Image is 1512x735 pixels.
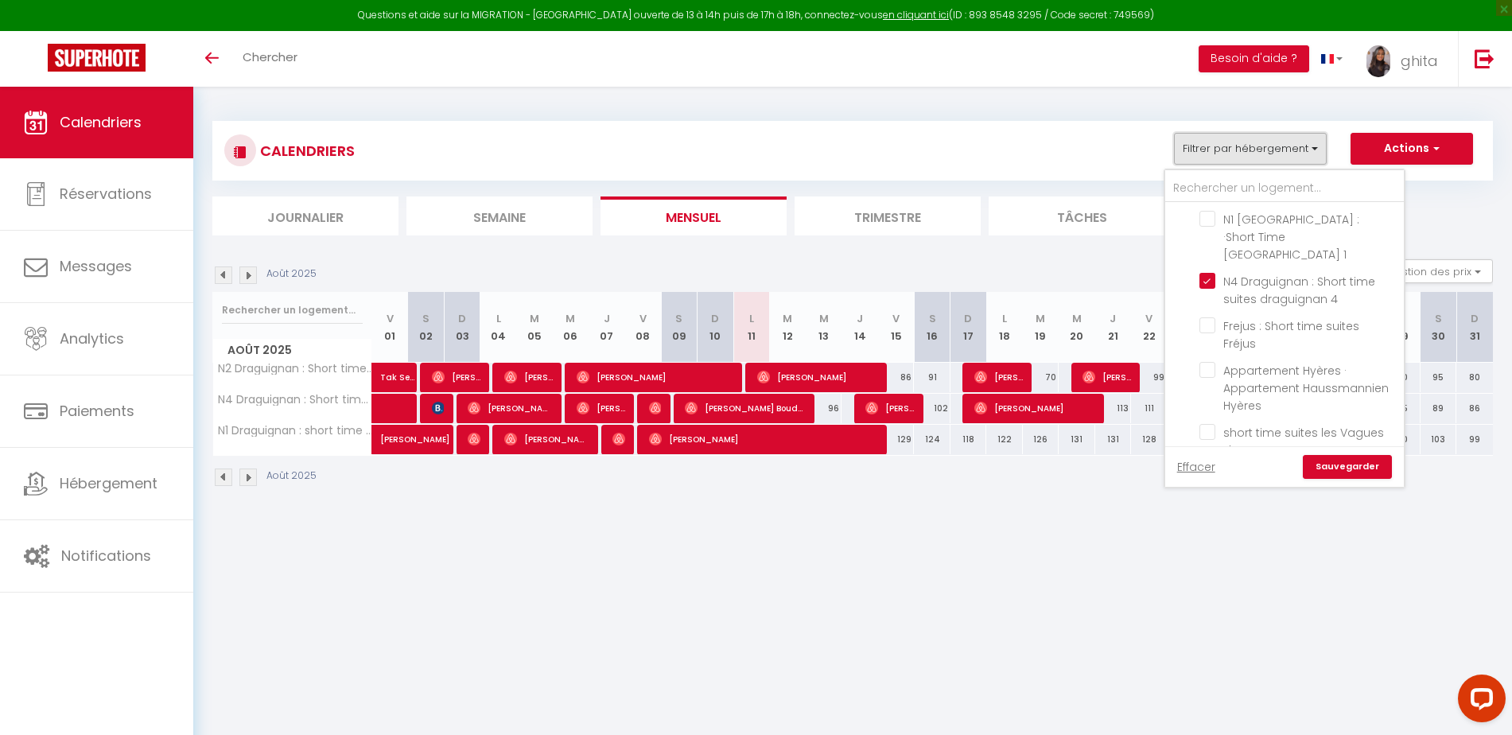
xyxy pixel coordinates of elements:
abbr: V [892,311,900,326]
abbr: J [604,311,610,326]
li: Mensuel [601,196,787,235]
h3: CALENDRIERS [256,133,355,169]
th: 15 [878,292,914,363]
abbr: M [819,311,829,326]
span: N4 Draguignan : Short time suites draguignan 4 [216,394,375,406]
th: 04 [480,292,516,363]
th: 08 [625,292,661,363]
th: 01 [372,292,408,363]
abbr: S [1435,311,1442,326]
div: 131 [1059,425,1094,454]
span: Hébergement [60,473,157,493]
a: Chercher [231,31,309,87]
abbr: M [1036,311,1045,326]
a: Tak Sediri [372,363,408,393]
div: 80 [1456,363,1493,392]
abbr: J [1110,311,1116,326]
abbr: S [675,311,682,326]
th: 30 [1421,292,1456,363]
div: 129 [878,425,914,454]
iframe: LiveChat chat widget [1445,668,1512,735]
span: N2 Draguignan : Short time suites Draguignan N 2 [216,363,375,375]
abbr: D [964,311,972,326]
div: 95 [1421,363,1456,392]
th: 03 [444,292,480,363]
div: Filtrer par hébergement [1164,169,1405,488]
img: ... [1366,45,1390,77]
span: Appartement Hyères · Appartement Haussmannien Hyères [1223,363,1389,414]
input: Rechercher un logement... [1165,174,1404,203]
abbr: M [783,311,792,326]
li: Journalier [212,196,398,235]
span: [PERSON_NAME]-Flandre [504,362,553,392]
span: [PERSON_NAME] [577,393,625,423]
div: 113 [1095,394,1131,423]
th: 13 [806,292,842,363]
span: [PERSON_NAME] [380,416,453,446]
a: ... ghita [1355,31,1458,87]
span: [PERSON_NAME] [1082,362,1131,392]
th: 02 [408,292,444,363]
button: Besoin d'aide ? [1199,45,1309,72]
input: Rechercher un logement... [222,296,363,325]
a: Sauvegarder [1303,455,1392,479]
span: Tak Sediri [380,354,417,384]
span: Août 2025 [213,339,371,362]
th: 14 [842,292,877,363]
th: 07 [589,292,624,363]
th: 20 [1059,292,1094,363]
abbr: S [422,311,430,326]
div: 96 [806,394,842,423]
abbr: L [1002,311,1007,326]
th: 06 [553,292,589,363]
p: Août 2025 [266,266,317,282]
span: ghita [1401,51,1438,71]
p: Août 2025 [266,469,317,484]
div: 99 [1456,425,1493,454]
th: 21 [1095,292,1131,363]
abbr: L [749,311,754,326]
span: [PERSON_NAME] [974,393,1096,423]
th: 19 [1023,292,1059,363]
abbr: M [566,311,575,326]
span: [PERSON_NAME] [865,393,914,423]
span: [PERSON_NAME] [432,393,444,423]
th: 11 [733,292,769,363]
abbr: M [1072,311,1082,326]
span: N1 [GEOGRAPHIC_DATA] : ·Short Time [GEOGRAPHIC_DATA] 1 [1223,212,1359,262]
abbr: D [458,311,466,326]
abbr: J [857,311,863,326]
th: 18 [986,292,1022,363]
span: Chercher [243,49,297,65]
img: logout [1475,49,1495,68]
span: Notifications [61,546,151,566]
abbr: V [1145,311,1152,326]
span: [PERSON_NAME] [504,424,589,454]
abbr: D [711,311,719,326]
span: [PERSON_NAME] [649,424,880,454]
div: 128 [1131,425,1167,454]
span: [PERSON_NAME]-Flandre [468,424,480,454]
div: 70 [1023,363,1059,392]
th: 05 [516,292,552,363]
span: Calendriers [60,112,142,132]
span: [PERSON_NAME] [649,393,661,423]
th: 31 [1456,292,1493,363]
div: 91 [914,363,950,392]
abbr: V [639,311,647,326]
div: 86 [1456,394,1493,423]
div: 131 [1095,425,1131,454]
th: 12 [769,292,805,363]
abbr: M [530,311,539,326]
span: [PERSON_NAME] [757,362,879,392]
div: 89 [1421,394,1456,423]
span: [PERSON_NAME] [432,362,480,392]
th: 17 [950,292,986,363]
span: [PERSON_NAME] [468,393,553,423]
div: 86 [878,363,914,392]
th: 10 [698,292,733,363]
span: [PERSON_NAME] [577,362,735,392]
img: Super Booking [48,44,146,72]
span: short time suites les Vagues du 5 Eme [1223,425,1384,458]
